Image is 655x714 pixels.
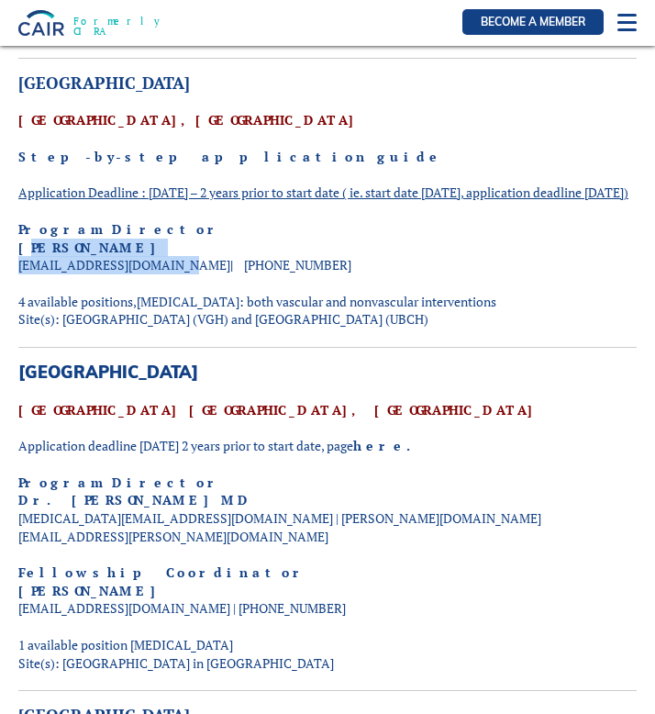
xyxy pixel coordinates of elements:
span: [MEDICAL_DATA]: both vascular and nonvascular interventions [137,293,496,310]
span: Formerly CIRA [64,17,176,37]
span: [EMAIL_ADDRESS][DOMAIN_NAME] [18,256,230,273]
span: | [230,256,244,273]
b: [GEOGRAPHIC_DATA] [195,111,358,128]
a: [GEOGRAPHIC_DATA] [GEOGRAPHIC_DATA], [GEOGRAPHIC_DATA] [18,401,537,418]
b: [PERSON_NAME] [18,582,160,599]
span: 4 available positions, [18,293,137,310]
a: here. [353,437,423,454]
p: 1 available position [MEDICAL_DATA] Site(s): [GEOGRAPHIC_DATA] in [GEOGRAPHIC_DATA] [18,636,637,672]
p: Application deadline [DATE] 2 years prior to start date, page [18,437,637,455]
span: Site(s): [GEOGRAPHIC_DATA] (VGH) and [GEOGRAPHIC_DATA] (UBCH) [18,310,428,328]
a: [GEOGRAPHIC_DATA],[GEOGRAPHIC_DATA] [18,111,358,128]
h2: [GEOGRAPHIC_DATA] [18,363,637,383]
img: CIRA [18,10,64,35]
strong: Dr. [PERSON_NAME] MD [18,491,252,508]
b: Program Director [PERSON_NAME] [18,220,222,256]
a: Step-by-step application guide [18,148,442,165]
span: [PHONE_NUMBER] [244,256,351,273]
b: [GEOGRAPHIC_DATA], [18,111,195,128]
strong: Program Director [18,474,222,491]
b: [GEOGRAPHIC_DATA] [18,72,190,94]
p: [EMAIL_ADDRESS][DOMAIN_NAME] | [PHONE_NUMBER] [18,563,637,618]
p: [MEDICAL_DATA][EMAIL_ADDRESS][DOMAIN_NAME] | [PERSON_NAME][DOMAIN_NAME][EMAIL_ADDRESS][PERSON_NAM... [18,474,637,545]
strong: Fellowship Coordinator [18,563,307,581]
a: Become a member [462,9,604,35]
span: Application Deadline : [DATE] – 2 years prior to start date ( ie. start date [DATE], application ... [18,184,628,201]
